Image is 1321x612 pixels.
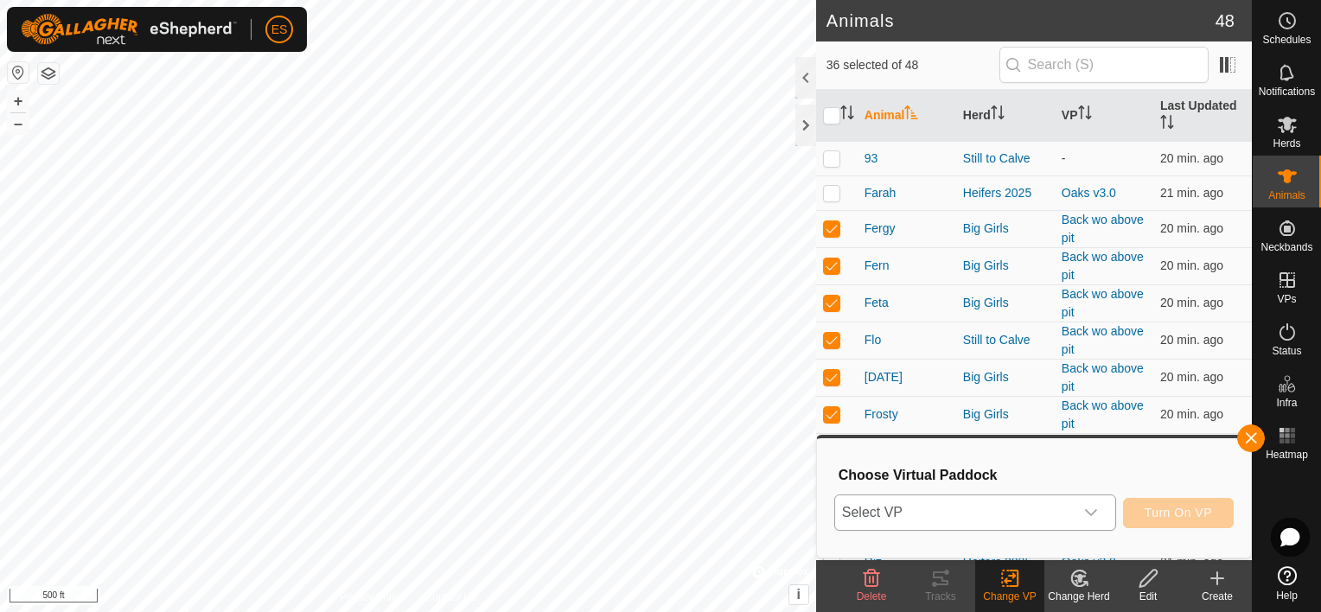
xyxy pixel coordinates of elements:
button: Map Layers [38,63,59,84]
a: Contact Us [425,590,476,605]
a: Help [1253,559,1321,608]
span: Herds [1273,138,1300,149]
h3: Choose Virtual Paddock [839,467,1234,483]
th: Animal [858,90,956,142]
span: Fergy [865,220,896,238]
button: i [789,585,808,604]
span: Aug 15, 2025, 6:07 AM [1160,407,1223,421]
div: dropdown trigger [1074,495,1108,530]
span: Aug 15, 2025, 6:07 AM [1160,186,1223,200]
span: Aug 15, 2025, 6:07 AM [1160,296,1223,309]
span: ES [271,21,288,39]
span: Turn On VP [1145,506,1212,520]
p-sorticon: Activate to sort [1160,118,1174,131]
button: Turn On VP [1123,498,1234,528]
th: Herd [956,90,1055,142]
div: Still to Calve [963,331,1048,349]
div: Tracks [906,589,975,604]
a: Back wo above pit [1062,213,1144,245]
span: Aug 15, 2025, 6:07 AM [1160,370,1223,384]
span: 93 [865,150,878,168]
span: Aug 15, 2025, 6:07 AM [1160,151,1223,165]
span: Aug 15, 2025, 6:07 AM [1160,333,1223,347]
span: Schedules [1262,35,1311,45]
button: Reset Map [8,62,29,83]
app-display-virtual-paddock-transition: - [1062,151,1066,165]
div: Edit [1114,589,1183,604]
a: Back wo above pit [1062,361,1144,393]
div: Create [1183,589,1252,604]
span: Frosty [865,405,898,424]
span: i [797,587,801,602]
input: Search (S) [999,47,1209,83]
span: Aug 15, 2025, 6:07 AM [1160,258,1223,272]
span: Farah [865,184,897,202]
p-sorticon: Activate to sort [991,108,1005,122]
span: [DATE] [865,368,903,386]
a: Back wo above pit [1062,250,1144,282]
span: [PERSON_NAME] [865,434,949,470]
div: Change VP [975,589,1044,604]
button: + [8,91,29,112]
a: Privacy Policy [340,590,405,605]
th: VP [1055,90,1153,142]
span: Feta [865,294,889,312]
span: Select VP [835,495,1074,530]
p-sorticon: Activate to sort [1078,108,1092,122]
div: Big Girls [963,220,1048,238]
span: 48 [1216,8,1235,34]
div: Heifers 2025 [963,184,1048,202]
div: Change Herd [1044,589,1114,604]
h2: Animals [826,10,1216,31]
a: Back wo above pit [1062,287,1144,319]
a: Oaks v3.0 [1062,186,1116,200]
p-sorticon: Activate to sort [904,108,918,122]
div: Big Girls [963,405,1048,424]
a: Back wo above pit [1062,398,1144,430]
span: VPs [1277,294,1296,304]
img: Gallagher Logo [21,14,237,45]
span: Fern [865,257,890,275]
span: Flo [865,331,881,349]
span: Heatmap [1266,449,1308,460]
span: Help [1276,590,1298,601]
button: – [8,113,29,134]
span: Notifications [1259,86,1315,97]
span: Infra [1276,398,1297,408]
p-sorticon: Activate to sort [840,108,854,122]
span: Status [1272,346,1301,356]
span: 36 selected of 48 [826,56,999,74]
div: Still to Calve [963,150,1048,168]
div: Big Girls [963,368,1048,386]
span: Aug 15, 2025, 6:07 AM [1160,221,1223,235]
span: Delete [857,590,887,602]
div: Big Girls [963,294,1048,312]
span: Neckbands [1260,242,1312,252]
div: Big Girls [963,257,1048,275]
a: Back wo above pit [1062,324,1144,356]
span: Animals [1268,190,1305,201]
th: Last Updated [1153,90,1252,142]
